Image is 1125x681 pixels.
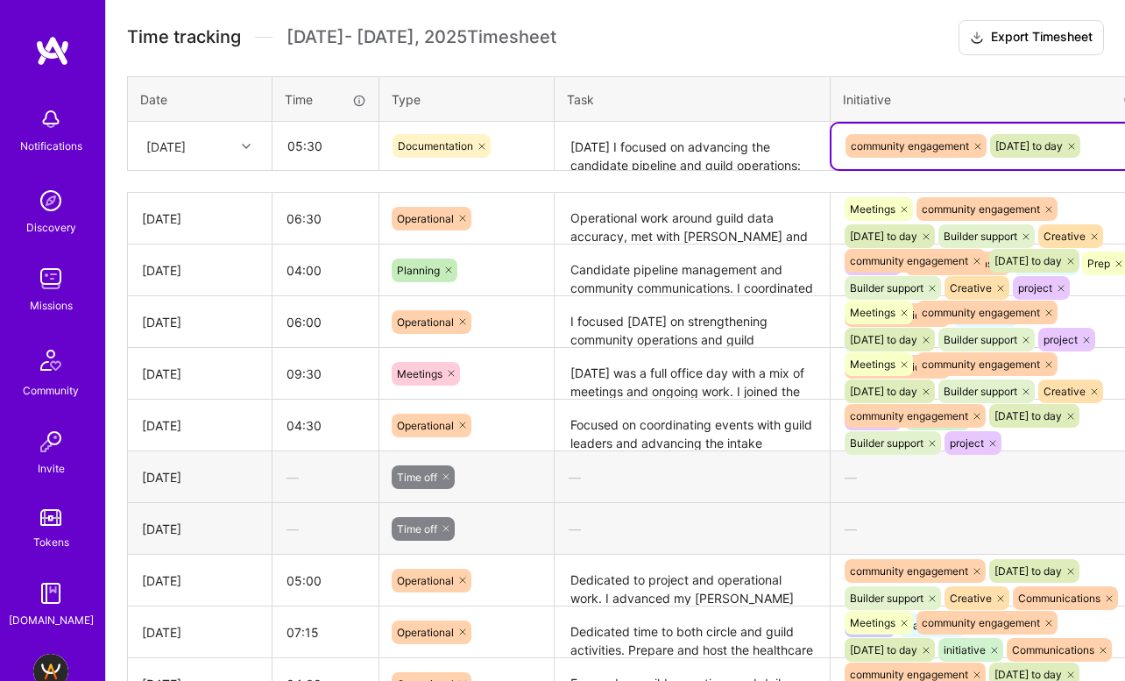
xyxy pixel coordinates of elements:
[994,668,1062,681] span: [DATE] to day
[272,247,379,294] input: HH:MM
[950,436,984,450] span: project
[397,522,437,536] span: Time off
[850,385,917,398] span: [DATE] to day
[555,76,831,122] th: Task
[142,365,258,383] div: [DATE]
[33,183,68,218] img: discovery
[9,611,94,629] div: [DOMAIN_NAME]
[272,557,379,604] input: HH:MM
[556,298,828,346] textarea: I focused [DATE] on strengthening community operations and guild processes, combining structured ...
[1012,643,1094,656] span: Communications
[950,281,992,294] span: Creative
[397,212,454,225] span: Operational
[850,616,895,629] span: Meetings
[556,124,828,170] textarea: [DATE] I focused on advancing the candidate pipeline and guild operations: drafting admin notes, ...
[397,626,454,639] span: Operational
[397,264,440,277] span: Planning
[1044,333,1078,346] span: project
[950,592,992,605] span: Creative
[850,409,968,422] span: community engagement
[33,261,68,296] img: teamwork
[944,643,986,656] span: initiative
[23,381,79,400] div: Community
[272,351,379,397] input: HH:MM
[850,333,917,346] span: [DATE] to day
[556,401,828,450] textarea: Focused on coordinating events with guild leaders and advancing the intake process, including han...
[851,139,969,153] span: community engagement
[1018,592,1100,605] span: Communications
[556,195,828,243] textarea: Operational work around guild data accuracy, met with [PERSON_NAME] and [PERSON_NAME], and update...
[142,313,258,331] div: [DATE]
[35,35,70,67] img: logo
[142,209,258,228] div: [DATE]
[850,668,968,681] span: community engagement
[146,137,186,155] div: [DATE]
[20,137,82,155] div: Notifications
[285,90,366,109] div: Time
[142,571,258,590] div: [DATE]
[944,385,1017,398] span: Builder support
[398,139,473,153] span: Documentation
[397,419,454,432] span: Operational
[272,454,379,500] div: —
[33,576,68,611] img: guide book
[994,409,1062,422] span: [DATE] to day
[397,471,437,484] span: Time off
[922,306,1040,319] span: community engagement
[142,468,258,486] div: [DATE]
[127,26,241,48] span: Time tracking
[272,299,379,345] input: HH:MM
[959,20,1104,55] button: Export Timesheet
[26,218,76,237] div: Discovery
[922,616,1040,629] span: community engagement
[850,436,923,450] span: Builder support
[30,296,73,315] div: Missions
[850,564,968,578] span: community engagement
[556,350,828,398] textarea: [DATE] was a full office day with a mix of meetings and ongoing work. I joined the weekly sync wi...
[850,230,917,243] span: [DATE] to day
[273,123,378,169] input: HH:MM
[33,102,68,137] img: bell
[142,416,258,435] div: [DATE]
[272,195,379,242] input: HH:MM
[556,246,828,294] textarea: Candidate pipeline management and community communications. I coordinated interview scheduling an...
[40,509,61,526] img: tokens
[38,459,65,478] div: Invite
[33,533,69,551] div: Tokens
[850,281,923,294] span: Builder support
[556,608,828,656] textarea: Dedicated time to both circle and guild activities. Prepare and host the healthcare Circle meetin...
[850,592,923,605] span: Builder support
[944,333,1017,346] span: Builder support
[397,367,442,380] span: Meetings
[922,202,1040,216] span: community engagement
[850,306,895,319] span: Meetings
[850,202,895,216] span: Meetings
[994,254,1062,267] span: [DATE] to day
[287,26,556,48] span: [DATE] - [DATE] , 2025 Timesheet
[242,142,251,151] i: icon Chevron
[995,139,1063,153] span: [DATE] to day
[556,557,828,605] textarea: Dedicated to project and operational work. I advanced my [PERSON_NAME] project with deeper iterat...
[30,339,72,381] img: Community
[1044,230,1086,243] span: Creative
[379,76,555,122] th: Type
[142,623,258,642] div: [DATE]
[397,316,454,329] span: Operational
[272,506,379,552] div: —
[272,609,379,656] input: HH:MM
[1018,281,1052,294] span: project
[850,254,968,267] span: community engagement
[142,261,258,280] div: [DATE]
[142,520,258,538] div: [DATE]
[922,358,1040,371] span: community engagement
[850,358,895,371] span: Meetings
[970,29,984,47] i: icon Download
[128,76,272,122] th: Date
[994,564,1062,578] span: [DATE] to day
[33,424,68,459] img: Invite
[850,643,917,656] span: [DATE] to day
[555,454,830,500] div: —
[555,506,830,552] div: —
[944,230,1017,243] span: Builder support
[1044,385,1086,398] span: Creative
